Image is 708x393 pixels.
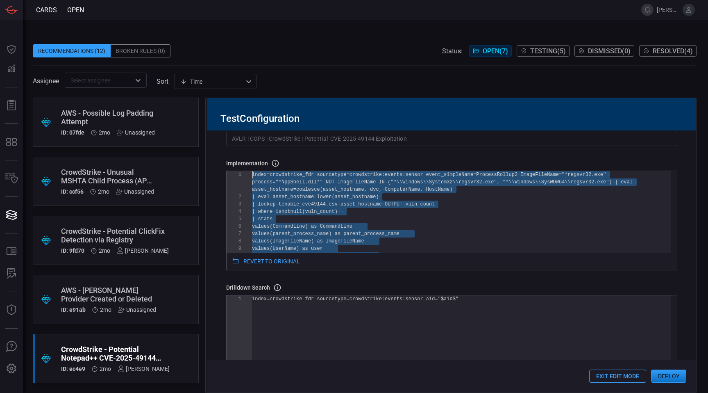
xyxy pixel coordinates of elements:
button: Reports [2,96,21,115]
div: 5 [227,215,241,223]
div: 9 [227,245,241,252]
h5: ID: ccf56 [61,188,84,195]
span: open [67,6,84,14]
div: CrowdStrike - Unusual MSHTA Child Process (APT 29, FIN7, Muddy Waters) [61,168,154,185]
button: Cards [2,205,21,225]
div: Unassigned [118,306,156,313]
button: Testing(5) [517,45,570,57]
span: index=crowdstrike_fdr sourcetype=crowdstrike:event [252,172,399,178]
div: CrowdStrike - Potential ClickFix Detection via Registry [61,227,169,244]
span: values(parent_process_name) as parent_process_ [252,231,388,237]
span: index=crowdstrike_fdr sourcetype=crowdstrike:event [252,296,399,302]
span: asset_hostname=coalesce(asset_hostname, dvc, Compu [252,187,399,192]
span: process="*NppShell.dll*" NOT ImageFileName IN ("*\ [252,179,399,185]
span: sWOW64\\regsvr32.exe") | eval [547,179,633,185]
button: Deploy [651,370,686,383]
span: s:sensor event_simpleName=ProcessRollup2 ImageFile [399,172,547,178]
button: Dashboard [2,39,21,59]
div: 2 [227,193,241,201]
h5: ID: ec4e9 [61,366,85,372]
div: Test Configuration [220,113,683,124]
div: Unassigned [116,188,154,195]
span: values(UserName) as user [252,246,323,251]
span: | eval asset_hostname=lower(asset_hostname) [252,194,379,200]
div: revert to original [243,258,300,270]
span: s:sensor aid="$aid$" [399,296,458,302]
h5: ID: e91ab [61,306,86,313]
button: Inventory [2,169,21,188]
span: Jul 01, 2025 8:00 AM [100,366,111,372]
div: 4 [227,208,241,215]
div: Recommendations (12) [33,44,111,57]
span: Dismissed ( 0 ) [588,47,631,55]
button: MITRE - Detection Posture [2,132,21,152]
div: 1 [227,295,241,303]
div: 3 [227,201,241,208]
h3: Drilldown search [226,284,270,291]
span: Jul 16, 2025 7:51 AM [99,129,110,136]
button: Threat Intelligence [2,300,21,320]
h5: ID: 07fde [61,129,84,136]
div: CrowdStrike - Potential Notepad++ CVE-2025-49144 Exploitation [61,345,170,362]
div: 10 [227,252,241,260]
div: 1 [227,171,241,178]
h5: ID: 9fd70 [61,247,84,254]
span: T vuln_count [399,201,435,207]
span: Jul 09, 2025 4:08 AM [98,188,109,195]
span: terName, HostName) [399,187,453,192]
span: Testing ( 5 ) [530,47,566,55]
div: [PERSON_NAME] [118,366,170,372]
button: Rule Catalog [2,242,21,261]
button: Detections [2,59,21,79]
span: Status: [442,47,463,55]
span: \Windows\\System32\\regsvr32.exe", "*\\Windows\\Sy [399,179,547,185]
div: AWS - Possible Log Padding Attempt [61,109,155,126]
span: Open ( 7 ) [483,47,508,55]
span: Assignee [33,77,59,85]
h3: Implementation [226,160,268,167]
button: Dismissed(0) [574,45,634,57]
span: values(CommandLine) as CommandLine [252,224,352,229]
input: Correlation search name [226,131,677,146]
div: Time [180,78,243,86]
div: 6 [227,223,241,230]
span: values(ImageFileName) as ImageFileName [252,238,364,244]
button: Open [132,75,144,86]
div: 8 [227,238,241,245]
button: ALERT ANALYSIS [2,264,21,283]
span: [PERSON_NAME].[PERSON_NAME] [657,7,679,13]
div: Unassigned [117,129,155,136]
span: name [388,231,399,237]
div: 7 [227,230,241,238]
button: Resolved(4) [639,45,697,57]
span: | lookup tenable_cve49144.csv asset_hostname OUTPU [252,201,399,207]
span: | stats [252,216,272,222]
span: Name="*regsvr32.exe" [547,172,606,178]
span: Resolved ( 4 ) [653,47,693,55]
button: Open(7) [469,45,512,57]
div: Broken Rules (0) [111,44,170,57]
span: Cards [36,6,57,14]
span: Jul 09, 2025 3:43 AM [100,306,111,313]
span: Jul 09, 2025 4:06 AM [99,247,110,254]
button: Exit Edit Mode [589,370,646,383]
span: | where isnotnull(vuln_count) [252,209,338,215]
label: sort [157,78,168,85]
div: AWS - SAML Provider Created or Deleted [61,286,156,303]
div: [PERSON_NAME] [117,247,169,254]
button: Ask Us A Question [2,337,21,356]
input: Select assignee [67,75,131,85]
button: Preferences [2,359,21,379]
